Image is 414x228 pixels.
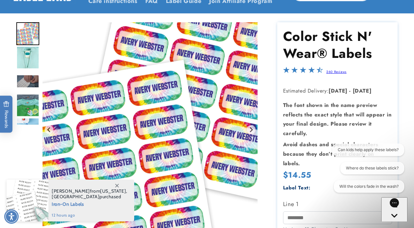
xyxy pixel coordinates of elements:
span: from , purchased [52,188,127,200]
span: [US_STATE] [100,188,126,194]
label: Line 1 [283,199,392,209]
h1: Color Stick N' Wear® Labels [283,28,392,62]
img: Color Stick N' Wear® Labels - Label Land [16,22,39,45]
div: Go to slide 1 [16,22,39,45]
a: 260 Reviews - open in a new tab [326,69,347,74]
span: $14.55 [283,169,311,181]
strong: The font shown in the name preview reflects the exact style that will appear in your final design... [283,101,391,137]
iframe: Gorgias live chat messenger [381,197,407,221]
strong: Avoid dashes and special characters because they don’t print clearly on labels. [283,141,378,167]
strong: [DATE] [353,87,372,95]
strong: - [349,87,351,95]
div: Go to slide 5 [16,118,39,141]
span: Iron-On Labels [52,200,127,208]
img: Pink stripes design stick on clothing label on the care tag of a sweatshirt [16,46,39,69]
iframe: Gorgias live chat conversation starters [323,144,407,199]
img: Color Stick N' Wear® Labels - Label Land [16,118,39,141]
div: Go to slide 4 [16,94,39,117]
strong: [DATE] [329,87,348,95]
div: Go to slide 3 [16,70,39,93]
span: Rewards [3,101,9,128]
img: Color Stick N' Wear® Labels - Label Land [16,94,39,117]
label: Label Text: [283,184,311,191]
button: Go to last slide [45,125,54,134]
span: [GEOGRAPHIC_DATA] [52,194,99,200]
span: [PERSON_NAME] [52,188,90,194]
span: 12 hours ago [52,212,127,218]
p: Estimated Delivery: [283,86,392,96]
button: Next slide [247,125,256,134]
div: Go to slide 2 [16,46,39,69]
img: null [16,75,39,88]
span: 4.5-star overall rating [283,68,323,76]
div: Accessibility Menu [4,209,19,224]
